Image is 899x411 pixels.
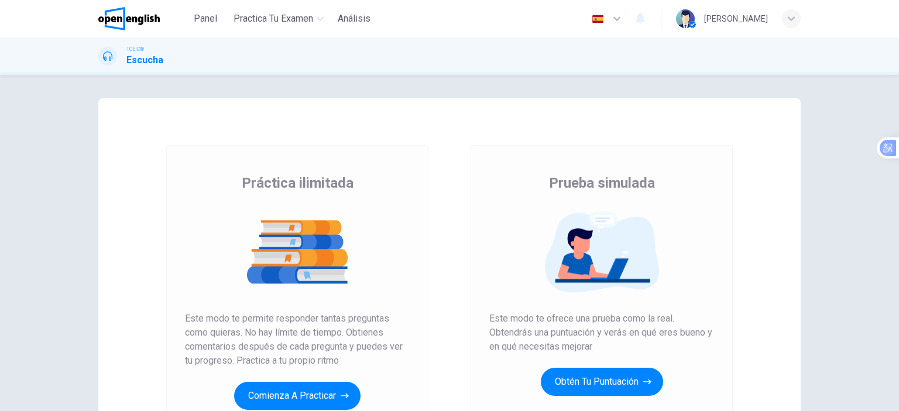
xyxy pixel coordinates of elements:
img: OpenEnglish logo [98,7,160,30]
img: Profile picture [676,9,695,28]
img: es [591,15,605,23]
span: TOEIC® [126,45,144,53]
h1: Escucha [126,53,163,67]
button: Panel [187,8,224,29]
span: Análisis [338,12,370,26]
span: Práctica ilimitada [242,174,354,192]
span: Practica tu examen [234,12,313,26]
span: Prueba simulada [549,174,655,192]
span: Panel [194,12,217,26]
span: Este modo te ofrece una prueba como la real. Obtendrás una puntuación y verás en qué eres bueno y... [489,312,714,354]
button: Análisis [333,8,375,29]
button: Comienza a practicar [234,382,361,410]
button: Practica tu examen [229,8,328,29]
a: OpenEnglish logo [98,7,187,30]
button: Obtén tu puntuación [541,368,663,396]
div: [PERSON_NAME] [704,12,768,26]
span: Este modo te permite responder tantas preguntas como quieras. No hay límite de tiempo. Obtienes c... [185,312,410,368]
